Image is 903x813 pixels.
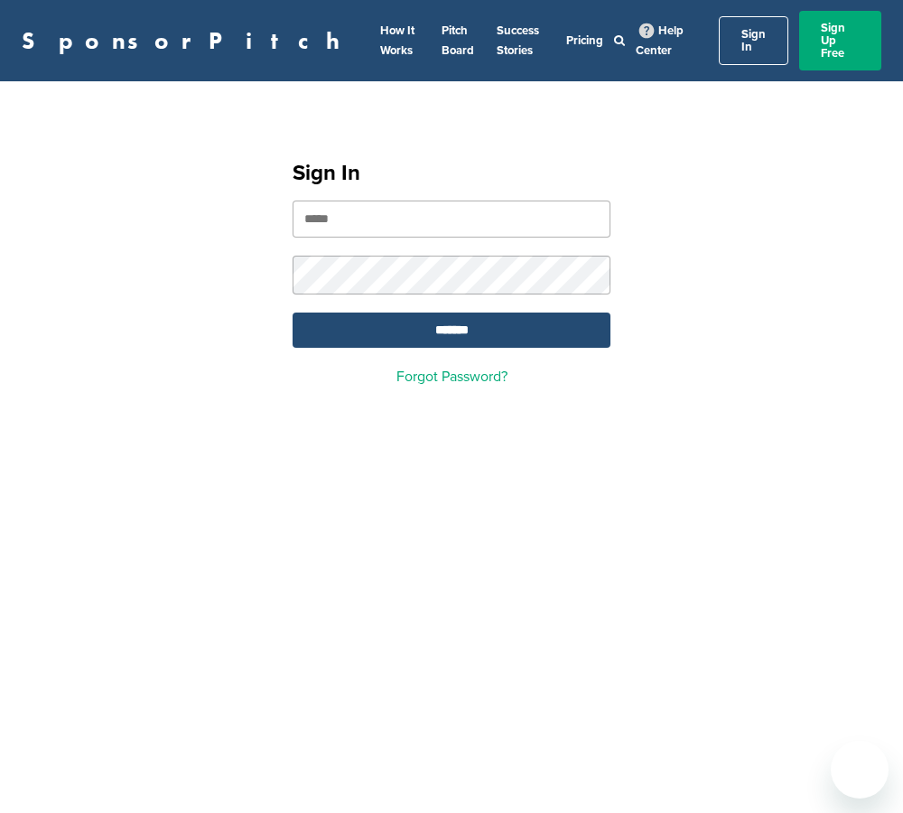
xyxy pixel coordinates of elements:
iframe: Button to launch messaging window [831,741,889,799]
a: SponsorPitch [22,29,351,52]
a: Sign In [719,16,788,65]
a: Forgot Password? [396,368,507,386]
a: Pricing [566,33,603,48]
a: Help Center [636,20,684,61]
a: Success Stories [497,23,539,58]
a: Pitch Board [442,23,474,58]
a: How It Works [380,23,414,58]
h1: Sign In [293,157,610,190]
a: Sign Up Free [799,11,881,70]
